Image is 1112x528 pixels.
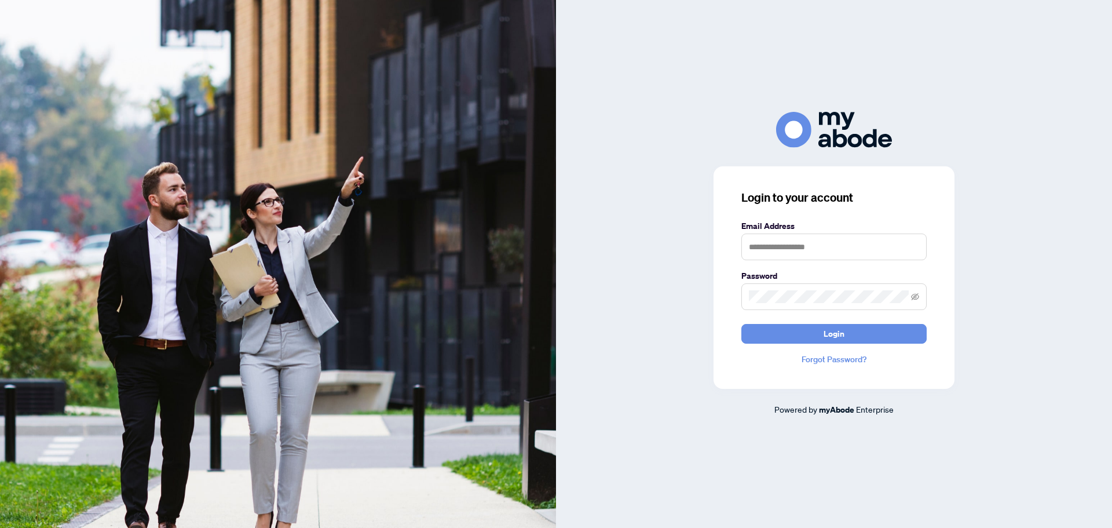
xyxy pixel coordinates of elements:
[774,404,817,414] span: Powered by
[741,353,927,366] a: Forgot Password?
[824,325,844,343] span: Login
[911,293,919,301] span: eye-invisible
[741,220,927,232] label: Email Address
[776,112,892,147] img: ma-logo
[741,324,927,344] button: Login
[741,270,927,282] label: Password
[741,190,927,206] h3: Login to your account
[819,403,854,416] a: myAbode
[856,404,894,414] span: Enterprise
